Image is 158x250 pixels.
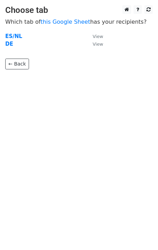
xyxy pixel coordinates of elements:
a: View [86,33,103,39]
a: ES/NL [5,33,22,39]
small: View [93,41,103,47]
a: DE [5,41,13,47]
small: View [93,34,103,39]
h3: Choose tab [5,5,153,15]
a: ← Back [5,59,29,69]
p: Which tab of has your recipients? [5,18,153,25]
a: this Google Sheet [41,18,90,25]
a: View [86,41,103,47]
